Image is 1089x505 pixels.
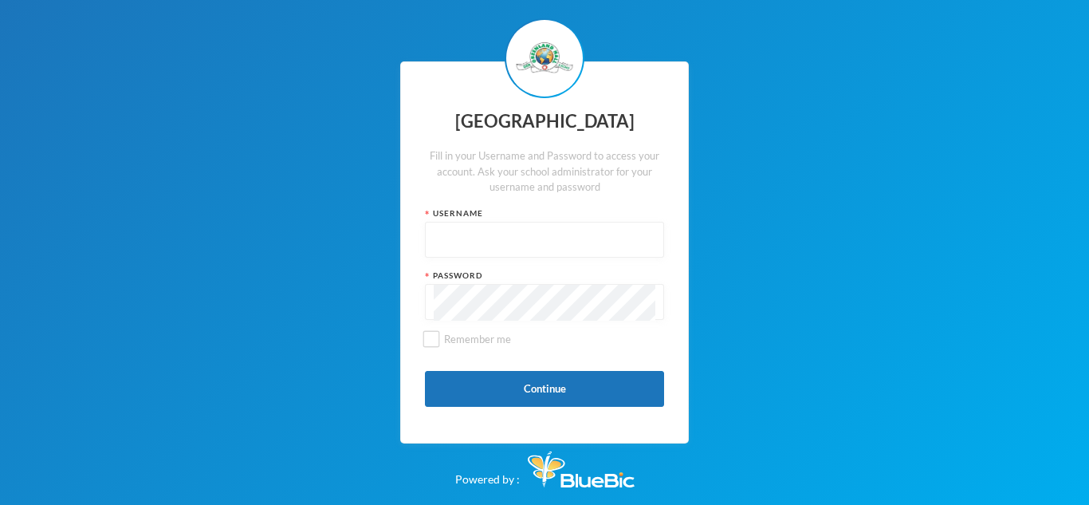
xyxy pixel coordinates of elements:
[425,207,664,219] div: Username
[438,333,517,345] span: Remember me
[455,444,635,487] div: Powered by :
[528,452,635,487] img: Bluebic
[425,371,664,407] button: Continue
[425,106,664,137] div: [GEOGRAPHIC_DATA]
[425,148,664,195] div: Fill in your Username and Password to access your account. Ask your school administrator for your...
[425,270,664,282] div: Password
